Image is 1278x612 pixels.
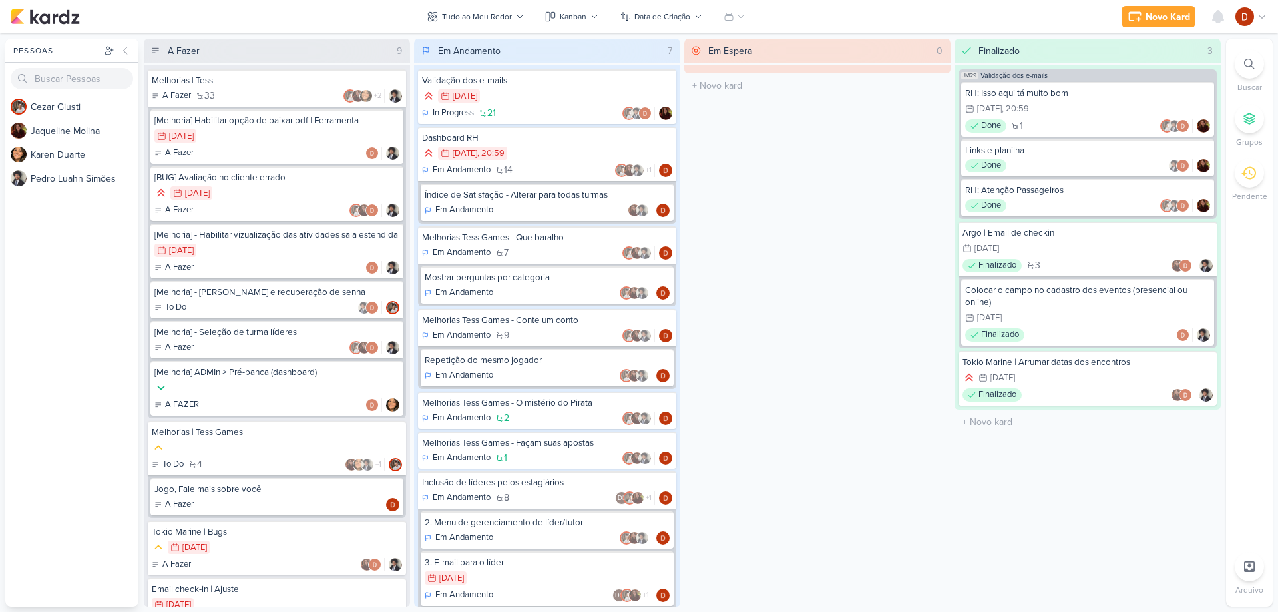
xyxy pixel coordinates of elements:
img: Pedro Luahn Simões [386,341,399,354]
span: +1 [644,165,652,176]
img: Pedro Luahn Simões [386,204,399,217]
img: Pedro Luahn Simões [638,329,652,342]
img: Jaqueline Molina [628,369,641,382]
div: Prioridade Média [152,441,165,454]
div: Validação dos e-mails [422,75,672,87]
div: Colaboradores: Danilo Leite, Cezar Giusti, Jaqueline Molina, Pedro Luahn Simões [612,589,652,602]
div: In Progress [422,107,474,120]
img: Davi Elias Teixeira [656,369,670,382]
p: Done [981,159,1001,172]
img: Jaqueline Molina [1197,199,1210,212]
div: Melhorias Tess Games - O mistério do Pirata [422,397,672,409]
div: Novo Kard [1146,10,1190,24]
img: Davi Elias Teixeira [1176,199,1189,212]
img: Cezar Giusti [615,164,628,177]
p: Em Andamento [433,246,491,260]
div: [Melhoria] - Cadastro e recuperação de senha [154,286,399,298]
input: + Novo kard [687,76,948,95]
span: 9 [504,331,509,340]
div: Responsável: Pedro Luahn Simões [389,89,402,103]
div: [Melhoria] ADMIn > Pré-banca (dashboard) [154,366,399,378]
div: Responsável: Pedro Luahn Simões [386,204,399,217]
img: Pedro Luahn Simões [1168,119,1181,133]
div: Colaboradores: Jaqueline Molina, Pedro Luahn Simões [628,204,652,217]
img: Pedro Luahn Simões [636,531,649,545]
img: Pedro Luahn Simões [11,170,27,186]
div: Responsável: Davi Elias Teixeira [656,204,670,217]
img: Jaqueline Molina [628,204,641,217]
div: Responsável: Davi Elias Teixeira [659,491,672,505]
div: Responsável: Jaqueline Molina [1197,159,1210,172]
p: Done [981,119,1001,133]
div: [DATE] [990,374,1015,382]
input: Buscar Pessoas [11,68,133,89]
p: DL [618,495,626,502]
img: Karen Duarte [11,147,27,162]
img: Cezar Giusti [620,369,633,382]
div: Em Andamento [422,164,491,177]
div: Responsável: Karen Duarte [386,398,399,412]
img: Cezar Giusti [349,341,363,354]
div: Done [965,199,1006,212]
img: Cezar Giusti [620,589,634,602]
div: Em Espera [708,44,752,58]
p: A Fazer [162,89,191,103]
img: Davi Elias Teixeira [365,301,379,314]
div: Responsável: Davi Elias Teixeira [386,498,399,511]
img: Cezar Giusti [622,452,636,465]
div: Tokio Marine | Arrumar datas dos encontros [962,356,1213,368]
div: Pessoas [11,45,101,57]
img: Pedro Luahn Simões [1168,159,1181,172]
span: +1 [644,493,652,503]
div: [DATE] [453,92,477,101]
div: Colaboradores: Cezar Giusti, Jaqueline Molina, Davi Elias Teixeira [349,341,382,354]
p: In Progress [433,107,474,120]
img: Jaqueline Molina [11,123,27,139]
div: Responsável: Pedro Luahn Simões [389,558,402,571]
img: Cezar Giusti [622,329,636,342]
div: A Fazer [154,341,194,354]
p: Buscar [1237,81,1262,93]
img: Jaqueline Molina [351,89,365,103]
img: Davi Elias Teixeira [365,398,379,412]
div: P e d r o L u a h n S i m õ e s [31,172,138,186]
img: Pedro Luahn Simões [638,246,652,260]
div: A Fazer [154,147,194,160]
p: A Fazer [165,341,194,354]
img: Davi Elias Teixeira [659,452,672,465]
div: Responsável: Pedro Luahn Simões [386,261,399,274]
div: Responsável: Davi Elias Teixeira [656,286,670,300]
img: Cezar Giusti [622,107,636,120]
div: Mostrar perguntas por categoria [425,272,670,284]
img: Pedro Luahn Simões [631,164,644,177]
div: Colaboradores: Cezar Giusti, Pedro Luahn Simões, Davi Elias Teixeira [1160,119,1193,133]
img: Davi Elias Teixeira [1179,388,1192,402]
div: 3 [1202,44,1218,58]
img: Davi Elias Teixeira [365,147,379,160]
input: + Novo kard [957,412,1218,432]
p: Em Andamento [433,329,491,342]
div: [Melhoria] - Seleção de turma líderes [154,326,399,338]
img: Davi Elias Teixeira [638,107,652,120]
span: 8 [504,493,509,503]
img: Davi Elias Teixeira [365,341,379,354]
img: Jaqueline Molina [345,458,358,471]
div: Colaboradores: Cezar Giusti, Jaqueline Molina, Pedro Luahn Simões, Davi Elias Teixeira [615,164,655,177]
div: J a q u e l i n e M o l i n a [31,124,138,138]
p: A Fazer [165,147,194,160]
img: Davi Elias Teixeira [659,412,672,425]
img: Davi Elias Teixeira [1176,159,1189,172]
div: Responsável: Davi Elias Teixeira [656,369,670,382]
div: Finalizado [978,44,1020,58]
img: Cezar Giusti [386,301,399,314]
img: Cezar Giusti [620,286,633,300]
div: Em Andamento [425,589,493,602]
img: Jaqueline Molina [631,491,644,505]
div: RH: Atenção Passageiros [965,184,1210,196]
p: Em Andamento [435,204,493,217]
div: A FAZER [154,398,199,412]
li: Ctrl + F [1226,49,1273,93]
span: 7 [504,248,509,258]
img: Jaqueline Molina [1197,159,1210,172]
img: Cezar Giusti [620,531,633,545]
